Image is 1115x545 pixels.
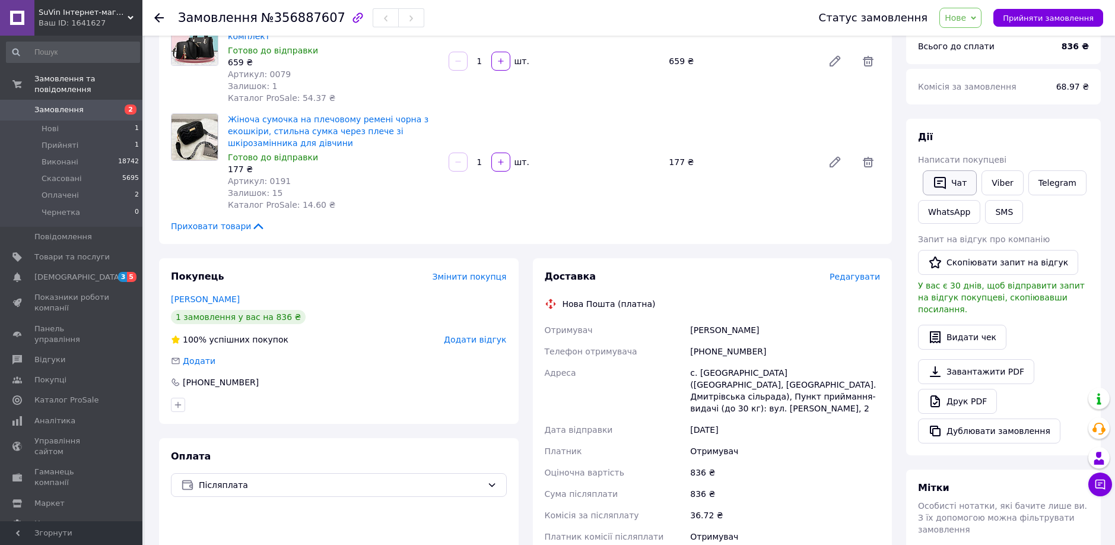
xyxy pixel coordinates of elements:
span: №356887607 [261,11,345,25]
span: Комісія за післяплату [545,511,639,520]
span: Каталог ProSale: 54.37 ₴ [228,93,335,103]
span: Дата відправки [545,425,613,435]
div: 1 замовлення у вас на 836 ₴ [171,310,306,324]
div: [PHONE_NUMBER] [182,376,260,388]
div: [DATE] [688,419,882,441]
div: 836 ₴ [688,462,882,483]
span: Редагувати [830,272,880,281]
div: [PHONE_NUMBER] [688,341,882,362]
span: Покупець [171,271,224,282]
span: Артикул: 0079 [228,69,291,79]
span: Дії [918,131,933,142]
span: 18742 [118,157,139,167]
span: Сума післяплати [545,489,618,499]
span: Запит на відгук про компанію [918,235,1050,244]
span: Готово до відправки [228,153,318,162]
span: Покупці [34,375,66,385]
span: Платник комісії післяплати [545,532,664,541]
span: Каталог ProSale [34,395,99,405]
button: SMS [985,200,1023,224]
a: Редагувати [823,150,847,174]
input: Пошук [6,42,140,63]
button: Прийняти замовлення [993,9,1103,27]
span: 1 [135,123,139,134]
span: 1 [135,140,139,151]
a: Жіноча сумочка на плечовому ремені чорна з екошкіри, стильна сумка через плече зі шкірозамінника ... [228,115,428,148]
span: Особисті нотатки, які бачите лише ви. З їх допомогою можна фільтрувати замовлення [918,501,1087,534]
span: Нове [945,13,966,23]
span: Залишок: 1 [228,81,278,91]
a: Редагувати [823,49,847,73]
span: Прийняти замовлення [1003,14,1094,23]
span: Готово до відправки [228,46,318,55]
button: Чат [923,170,977,195]
span: Товари та послуги [34,252,110,262]
button: Дублювати замовлення [918,419,1060,443]
div: 836 ₴ [688,483,882,505]
div: 177 ₴ [228,163,439,175]
div: [PERSON_NAME] [688,319,882,341]
div: успішних покупок [171,334,288,346]
span: Післяплата [199,479,482,492]
span: [DEMOGRAPHIC_DATA] [34,272,122,283]
span: Оціночна вартість [545,468,624,477]
span: 5 [127,272,136,282]
button: Видати чек [918,325,1006,350]
div: шт. [512,156,531,168]
div: Отримувач [688,441,882,462]
div: 659 ₴ [664,53,818,69]
span: Доставка [545,271,596,282]
span: Видалити [856,150,880,174]
button: Чат з покупцем [1088,473,1112,496]
span: 2 [125,104,136,115]
span: Відгуки [34,354,65,365]
div: Статус замовлення [819,12,928,24]
span: Артикул: 0191 [228,176,291,186]
span: Додати [183,356,215,366]
span: Чернетка [42,207,80,218]
div: с. [GEOGRAPHIC_DATA] ([GEOGRAPHIC_DATA], [GEOGRAPHIC_DATA]. Дмитрівська сільрада), Пункт прийманн... [688,362,882,419]
a: Viber [981,170,1023,195]
span: Адреса [545,368,576,378]
div: Ваш ID: 1641627 [39,18,142,28]
span: Додати відгук [444,335,506,344]
a: Завантажити PDF [918,359,1034,384]
div: 659 ₴ [228,56,439,68]
span: Написати покупцеві [918,155,1006,164]
span: Налаштування [34,518,95,529]
div: Повернутися назад [154,12,164,24]
span: 0 [135,207,139,218]
span: Гаманець компанії [34,467,110,488]
span: Показники роботи компанії [34,292,110,313]
span: 100% [183,335,207,344]
span: 3 [118,272,128,282]
a: Telegram [1028,170,1087,195]
button: Скопіювати запит на відгук [918,250,1078,275]
span: Видалити [856,49,880,73]
span: Виконані [42,157,78,167]
span: 68.97 ₴ [1056,82,1089,91]
span: SuVin Інтернет-магазин [39,7,128,18]
div: 36.72 ₴ [688,505,882,526]
span: Скасовані [42,173,82,184]
span: Комісія за замовлення [918,82,1016,91]
span: Аналітика [34,416,75,426]
span: Нові [42,123,59,134]
span: Замовлення [178,11,258,25]
a: Друк PDF [918,389,997,414]
img: Сумка жіноча високоякісна Еко шкіра чорний комплект [171,19,218,65]
span: Оплата [171,451,211,462]
span: Повідомлення [34,232,92,242]
span: Прийняті [42,140,78,151]
img: Жіноча сумочка на плечовому ремені чорна з екошкіри, стильна сумка через плече зі шкірозамінника ... [171,114,218,160]
span: 2 [135,190,139,201]
span: Отримувач [545,325,593,335]
span: Замовлення [34,104,84,115]
a: Сумка жіноча високоякісна Еко шкіра чорний комплект [228,20,428,41]
span: Приховати товари [171,220,265,232]
a: WhatsApp [918,200,980,224]
span: Каталог ProSale: 14.60 ₴ [228,200,335,210]
span: Панель управління [34,324,110,345]
span: Залишок: 15 [228,188,282,198]
a: [PERSON_NAME] [171,294,240,304]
